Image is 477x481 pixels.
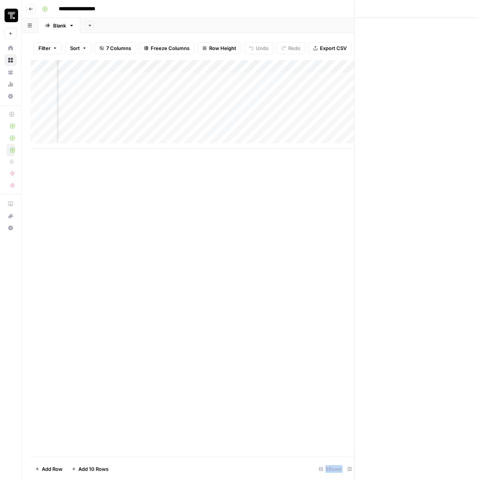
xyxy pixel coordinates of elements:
[5,198,17,210] a: AirOps Academy
[5,210,17,222] button: What's new?
[5,222,17,234] button: Help + Support
[31,463,67,475] button: Add Row
[38,44,50,52] span: Filter
[139,42,194,54] button: Freeze Columns
[5,54,17,66] a: Browse
[53,22,66,29] div: Blank
[38,18,81,33] a: Blank
[5,9,18,22] img: Thoughtspot Logo
[5,78,17,90] a: Usage
[151,44,190,52] span: Freeze Columns
[5,210,16,222] div: What's new?
[78,465,109,473] span: Add 10 Rows
[42,465,63,473] span: Add Row
[34,42,62,54] button: Filter
[5,66,17,78] a: Your Data
[67,463,113,475] button: Add 10 Rows
[95,42,136,54] button: 7 Columns
[5,6,17,25] button: Workspace: Thoughtspot
[65,42,92,54] button: Sort
[70,44,80,52] span: Sort
[5,42,17,54] a: Home
[106,44,131,52] span: 7 Columns
[5,90,17,102] a: Settings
